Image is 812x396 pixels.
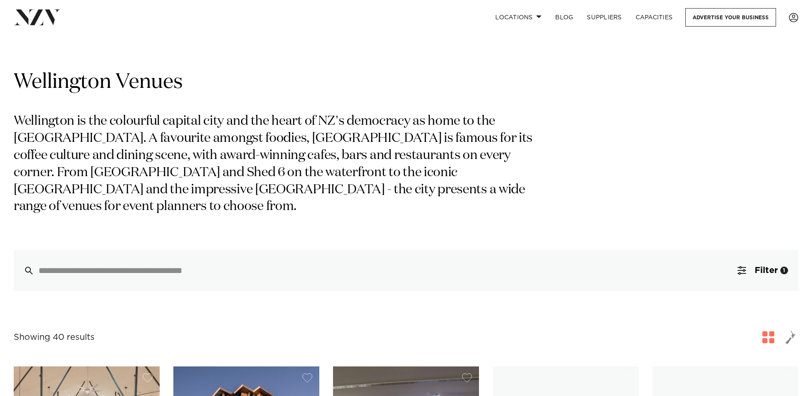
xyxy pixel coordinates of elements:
h1: Wellington Venues [14,69,798,96]
a: Advertise your business [685,8,776,27]
div: 1 [780,267,788,274]
a: Locations [488,8,548,27]
div: Showing 40 results [14,331,95,344]
a: BLOG [548,8,580,27]
button: Filter1 [727,250,798,291]
span: Filter [755,266,778,275]
img: nzv-logo.png [14,9,60,25]
a: Capacities [629,8,680,27]
p: Wellington is the colourful capital city and the heart of NZ's democracy as home to the [GEOGRAPH... [14,113,543,216]
a: SUPPLIERS [580,8,628,27]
